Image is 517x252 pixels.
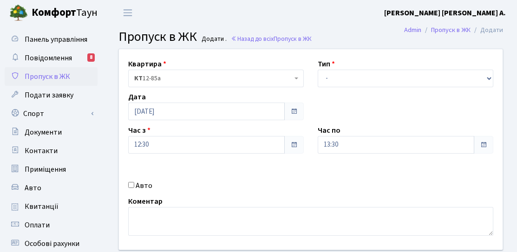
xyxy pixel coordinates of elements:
[128,196,163,207] label: Коментар
[25,239,79,249] span: Особові рахунки
[9,4,28,22] img: logo.png
[25,146,58,156] span: Контакти
[431,25,471,35] a: Пропуск в ЖК
[134,74,143,83] b: КТ
[136,180,152,191] label: Авто
[274,34,312,43] span: Пропуск в ЖК
[25,53,72,63] span: Повідомлення
[231,34,312,43] a: Назад до всіхПропуск в ЖК
[5,123,98,142] a: Документи
[25,90,73,100] span: Подати заявку
[128,58,166,70] label: Квартира
[318,125,340,136] label: Час по
[390,20,517,40] nav: breadcrumb
[25,183,41,193] span: Авто
[25,71,70,82] span: Пропуск в ЖК
[5,216,98,234] a: Оплати
[404,25,421,35] a: Admin
[200,35,227,43] small: Додати .
[25,201,59,212] span: Квитанції
[134,74,292,83] span: <b>КТ</b>&nbsp;&nbsp;&nbsp;&nbsp;12-85а
[5,30,98,49] a: Панель управління
[128,70,304,87] span: <b>КТ</b>&nbsp;&nbsp;&nbsp;&nbsp;12-85а
[25,34,87,45] span: Панель управління
[32,5,98,21] span: Таун
[5,179,98,197] a: Авто
[116,5,139,20] button: Переключити навігацію
[128,125,151,136] label: Час з
[25,127,62,137] span: Документи
[5,197,98,216] a: Квитанції
[25,220,50,230] span: Оплати
[5,160,98,179] a: Приміщення
[118,27,197,46] span: Пропуск в ЖК
[32,5,76,20] b: Комфорт
[5,86,98,104] a: Подати заявку
[5,142,98,160] a: Контакти
[128,91,146,103] label: Дата
[384,8,506,18] b: [PERSON_NAME] [PERSON_NAME] А.
[5,67,98,86] a: Пропуск в ЖК
[318,58,335,70] label: Тип
[5,104,98,123] a: Спорт
[471,25,503,35] li: Додати
[25,164,66,174] span: Приміщення
[5,49,98,67] a: Повідомлення8
[87,53,95,62] div: 8
[384,7,506,19] a: [PERSON_NAME] [PERSON_NAME] А.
